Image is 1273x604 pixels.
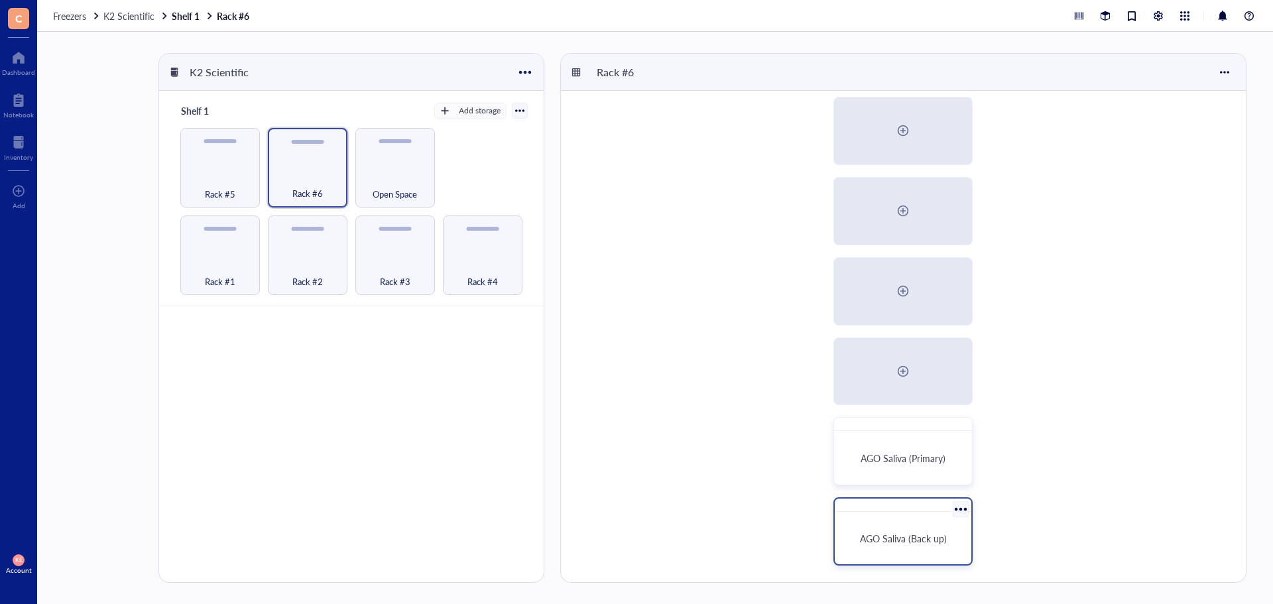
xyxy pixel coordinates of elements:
a: K2 Scientific [103,10,169,22]
a: Freezers [53,10,101,22]
span: Freezers [53,9,86,23]
span: Rack #6 [292,186,323,201]
button: Add storage [434,103,507,119]
div: Account [6,566,32,574]
div: Shelf 1 [175,101,255,120]
div: Notebook [3,111,34,119]
div: K2 Scientific [184,61,263,84]
div: Dashboard [2,68,35,76]
span: KE [15,557,23,564]
span: K2 Scientific [103,9,154,23]
span: Rack #2 [292,274,323,289]
span: Rack #1 [205,274,235,289]
a: Inventory [4,132,33,161]
div: Rack #6 [591,61,670,84]
span: AGO Saliva (Back up) [860,532,947,545]
div: Inventory [4,153,33,161]
span: C [15,10,23,27]
a: Notebook [3,90,34,119]
a: Shelf 1Rack #6 [172,10,252,22]
span: Rack #5 [205,187,235,202]
div: Add storage [459,105,501,117]
a: Dashboard [2,47,35,76]
span: Open Space [373,187,417,202]
span: Rack #4 [467,274,498,289]
span: Rack #3 [380,274,410,289]
span: AGO Saliva (Primary) [861,452,945,465]
div: Add [13,202,25,210]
